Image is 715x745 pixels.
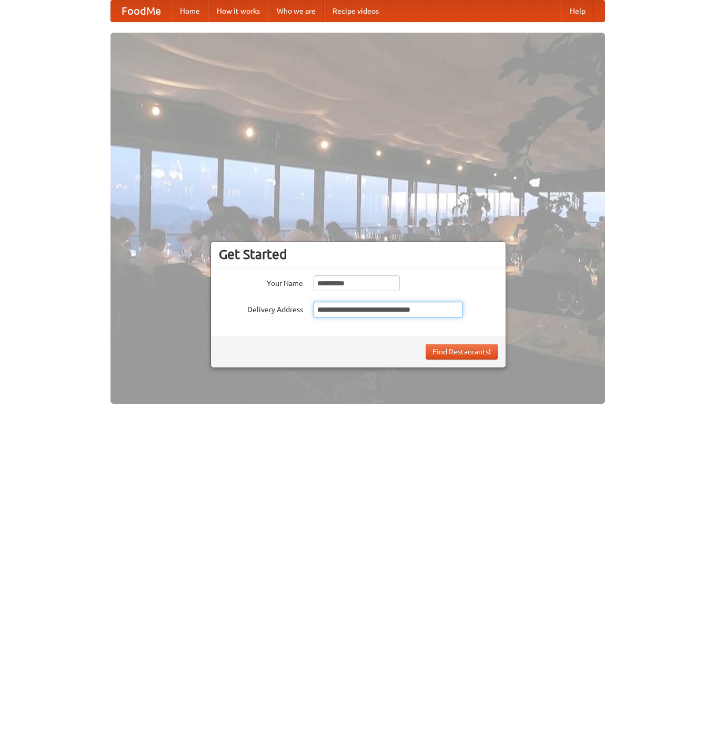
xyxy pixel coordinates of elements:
label: Delivery Address [219,302,303,315]
a: Help [561,1,594,22]
h3: Get Started [219,246,498,262]
button: Find Restaurants! [426,344,498,360]
a: How it works [208,1,268,22]
a: Who we are [268,1,324,22]
a: Home [172,1,208,22]
label: Your Name [219,275,303,289]
a: FoodMe [111,1,172,22]
a: Recipe videos [324,1,387,22]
